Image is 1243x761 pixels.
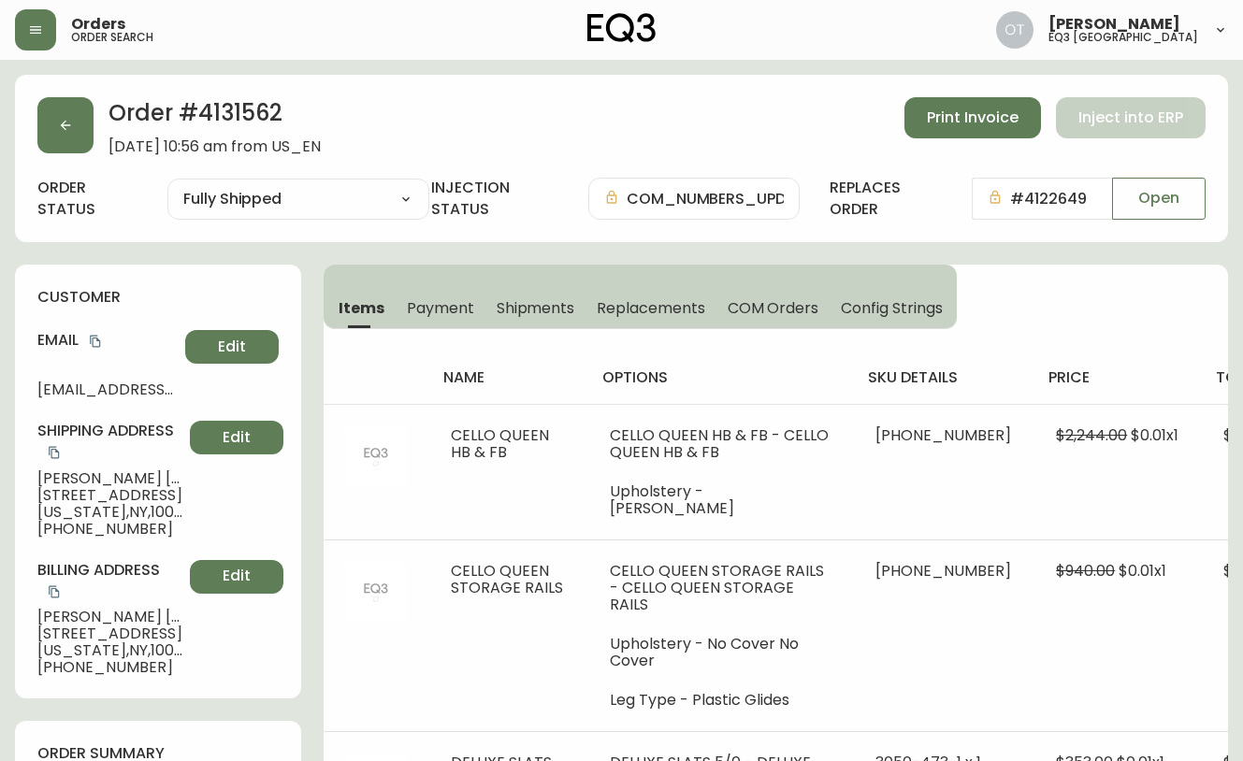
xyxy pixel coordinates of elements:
span: [DATE] 10:56 am from US_EN [108,138,321,155]
img: logo [587,13,657,43]
h5: order search [71,32,153,43]
span: [PERSON_NAME] [PERSON_NAME] [37,609,182,625]
span: Replacements [597,298,704,318]
h4: Email [37,330,178,351]
h4: Shipping Address [37,421,182,463]
button: Print Invoice [904,97,1041,138]
label: order status [37,178,137,220]
span: [PHONE_NUMBER] [875,424,1011,446]
span: Edit [223,427,251,448]
h4: name [443,367,572,388]
span: CELLO QUEEN HB & FB [451,424,549,463]
h4: price [1048,367,1186,388]
h4: customer [37,287,279,308]
span: Print Invoice [927,108,1019,128]
span: [EMAIL_ADDRESS][DOMAIN_NAME] [37,381,178,398]
span: [US_STATE] , NY , 10010 , US [37,504,182,521]
button: Open [1112,178,1206,220]
span: [PERSON_NAME] [1048,17,1180,32]
button: Edit [190,560,283,594]
h4: sku details [868,367,1019,388]
h5: eq3 [GEOGRAPHIC_DATA] [1048,32,1198,43]
img: 404Image.svg [346,563,406,623]
li: Upholstery - No Cover No Cover [610,636,831,669]
li: CELLO QUEEN STORAGE RAILS - CELLO QUEEN STORAGE RAILS [610,563,831,613]
span: [PHONE_NUMBER] [875,560,1011,582]
button: copy [45,582,64,601]
span: $0.01 x 1 [1131,424,1178,446]
li: Upholstery - [PERSON_NAME] [610,483,831,517]
span: Items [339,298,384,318]
span: [PERSON_NAME] [PERSON_NAME] [37,470,182,487]
span: Open [1138,188,1179,208]
li: Leg Type - Plastic Glides [610,692,831,709]
span: Shipments [497,298,575,318]
span: Config Strings [841,298,942,318]
li: CELLO QUEEN HB & FB - CELLO QUEEN HB & FB [610,427,831,461]
h4: options [602,367,838,388]
img: 404Image.svg [346,427,406,487]
span: [STREET_ADDRESS] [37,625,182,642]
span: CELLO QUEEN STORAGE RAILS [451,560,563,598]
span: Payment [407,298,474,318]
span: Edit [223,566,251,586]
button: copy [86,332,105,351]
h2: Order # 4131562 [108,97,321,138]
span: $2,244.00 [1056,424,1127,446]
button: Edit [185,330,279,364]
h4: injection status [431,178,558,220]
span: [US_STATE] , NY , 10010 , US [37,642,182,659]
span: [PHONE_NUMBER] [37,659,182,676]
img: 5d4d18d254ded55077432b49c4cb2919 [996,11,1033,49]
span: [PHONE_NUMBER] [37,521,182,538]
span: COM Orders [728,298,819,318]
button: copy [45,443,64,462]
span: $0.01 x 1 [1119,560,1166,582]
h4: replaces order [830,178,942,220]
span: [STREET_ADDRESS] [37,487,182,504]
span: $940.00 [1056,560,1115,582]
span: Orders [71,17,125,32]
h4: Billing Address [37,560,182,602]
button: Edit [190,421,283,454]
span: Edit [218,337,246,357]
